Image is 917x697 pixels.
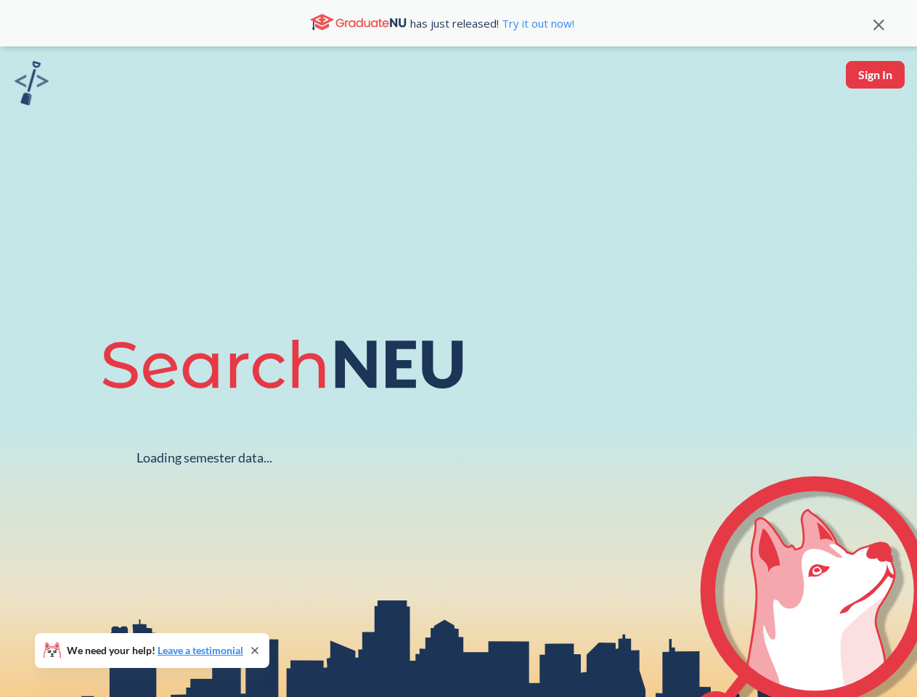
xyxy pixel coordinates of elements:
[846,61,905,89] button: Sign In
[136,449,272,466] div: Loading semester data...
[15,61,49,110] a: sandbox logo
[15,61,49,105] img: sandbox logo
[67,645,243,656] span: We need your help!
[499,16,574,30] a: Try it out now!
[410,15,574,31] span: has just released!
[158,644,243,656] a: Leave a testimonial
